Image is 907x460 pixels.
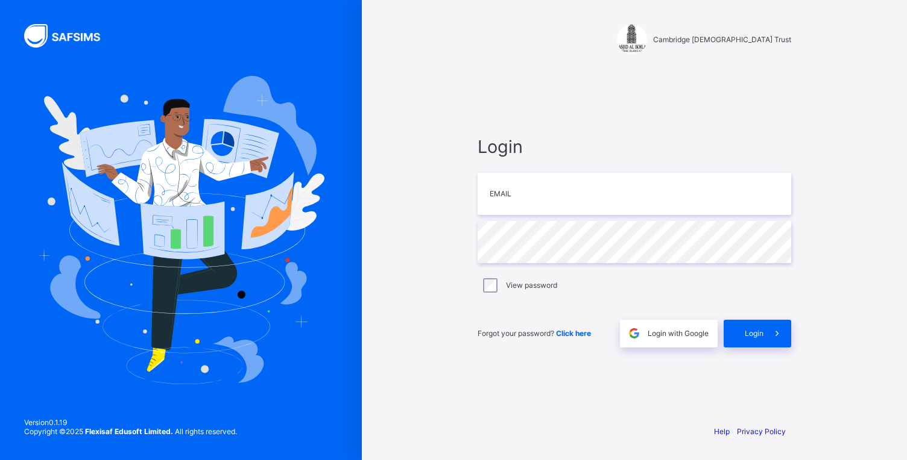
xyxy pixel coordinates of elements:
span: Login [745,329,763,338]
img: SAFSIMS Logo [24,24,115,48]
span: Login [478,136,791,157]
span: Copyright © 2025 All rights reserved. [24,427,237,436]
span: Login with Google [648,329,709,338]
img: google.396cfc9801f0270233282035f929180a.svg [627,326,641,340]
a: Privacy Policy [737,427,786,436]
img: Hero Image [37,76,324,384]
span: Forgot your password? [478,329,591,338]
span: Cambridge [DEMOGRAPHIC_DATA] Trust [653,35,791,44]
a: Help [714,427,730,436]
label: View password [506,281,557,290]
strong: Flexisaf Edusoft Limited. [85,427,173,436]
a: Click here [556,329,591,338]
span: Version 0.1.19 [24,418,237,427]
